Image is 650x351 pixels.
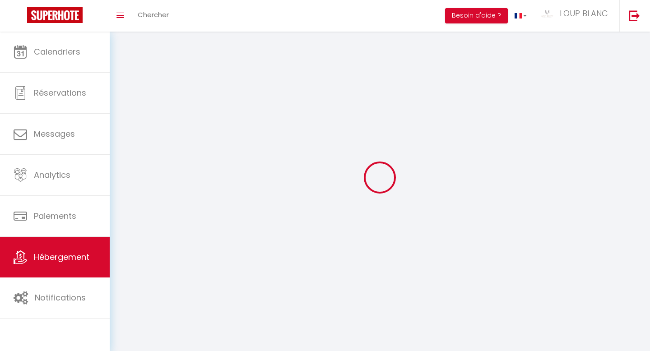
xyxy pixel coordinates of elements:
[138,10,169,19] span: Chercher
[34,210,76,222] span: Paiements
[27,7,83,23] img: Super Booking
[34,128,75,139] span: Messages
[560,8,608,19] span: LOUP BLANC
[540,9,554,18] img: ...
[34,46,80,57] span: Calendriers
[34,251,89,263] span: Hébergement
[7,4,34,31] button: Ouvrir le widget de chat LiveChat
[34,169,70,180] span: Analytics
[35,292,86,303] span: Notifications
[445,8,508,23] button: Besoin d'aide ?
[34,87,86,98] span: Réservations
[612,310,643,344] iframe: Chat
[629,10,640,21] img: logout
